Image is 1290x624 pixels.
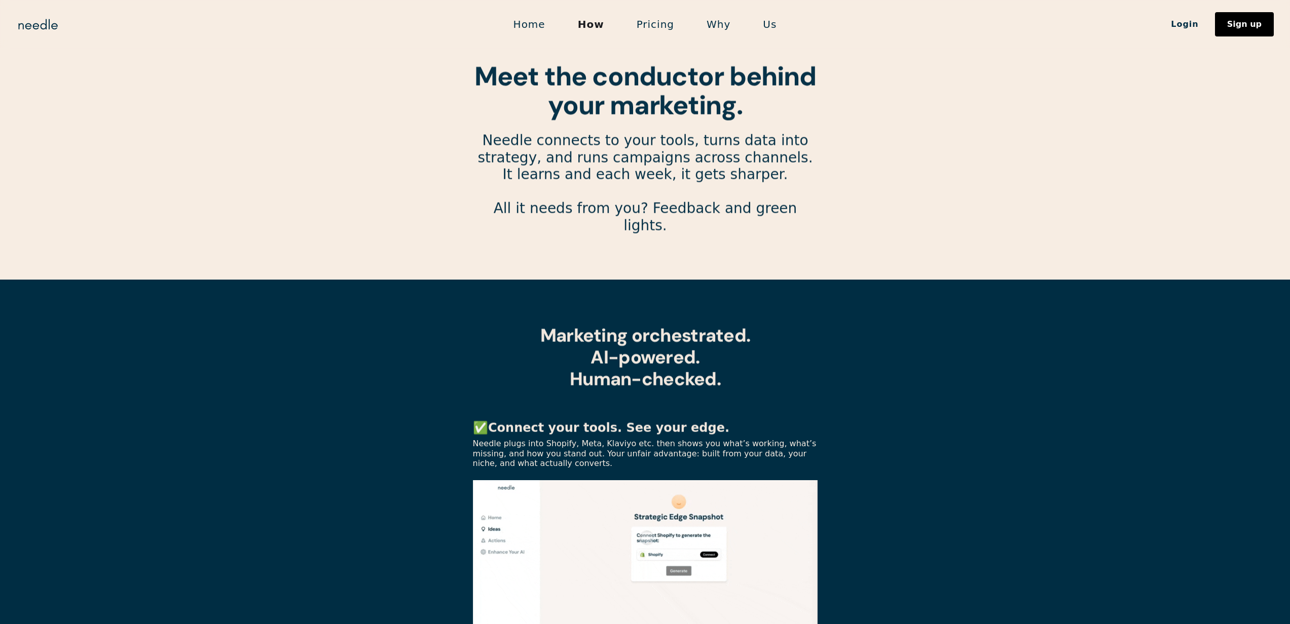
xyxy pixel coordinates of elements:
p: Needle plugs into Shopify, Meta, Klaviyo etc. then shows you what’s working, what’s missing, and ... [473,439,818,468]
p: Needle connects to your tools, turns data into strategy, and runs campaigns across channels. It l... [473,132,818,251]
a: Why [690,14,747,35]
strong: Meet the conductor behind your marketing. [474,59,816,123]
div: Sign up [1227,20,1262,28]
a: Pricing [620,14,690,35]
a: How [562,14,620,35]
strong: Marketing orchestrated. AI-powered. Human-checked. [540,323,750,391]
a: Login [1155,16,1215,33]
a: Home [497,14,562,35]
p: ✅ [473,420,818,436]
a: Us [747,14,793,35]
strong: Connect your tools. See your edge. [488,421,729,435]
a: Sign up [1215,12,1274,36]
